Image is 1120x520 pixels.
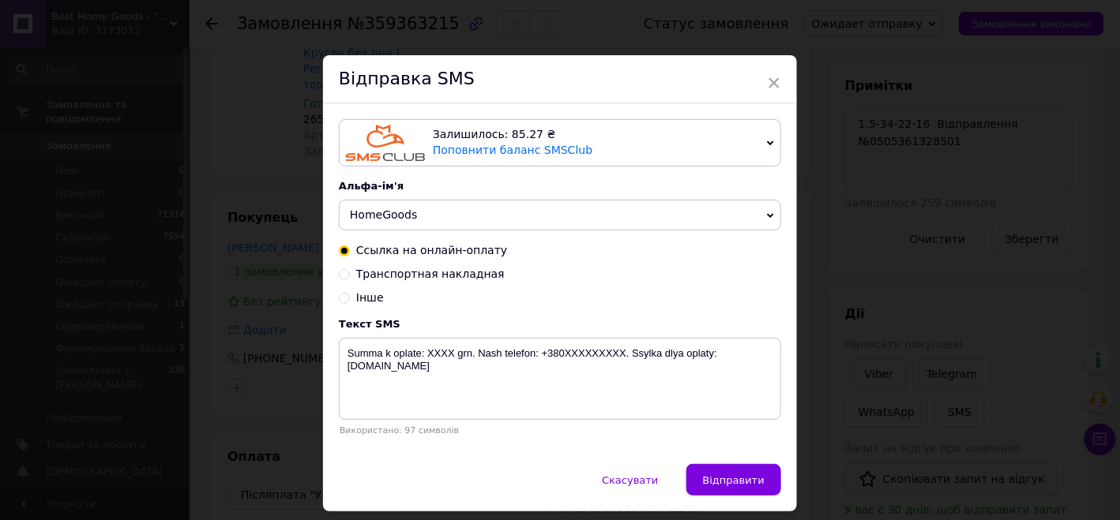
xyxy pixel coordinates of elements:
span: Ссылка на онлайн-оплату [356,244,507,256]
div: Відправка SMS [323,55,797,103]
a: Поповнити баланс SMSClub [433,144,592,156]
button: Відправити [686,464,781,496]
textarea: Summa k oplate: XXXX grn. Nash telefon: +380XXXXXXXXX. Ssylka dlya oplaty: [DOMAIN_NAME] [339,338,781,420]
span: Альфа-ім'я [339,180,404,192]
span: HomeGoods [350,208,418,221]
span: Відправити [703,474,765,486]
div: Текст SMS [339,318,781,330]
span: Транспортная накладная [356,267,505,280]
span: Інше [356,291,384,304]
span: Скасувати [602,474,658,486]
button: Скасувати [585,464,675,496]
div: Залишилось: 85.27 ₴ [433,127,761,143]
div: Використано: 97 символів [339,425,781,436]
span: × [767,69,781,96]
